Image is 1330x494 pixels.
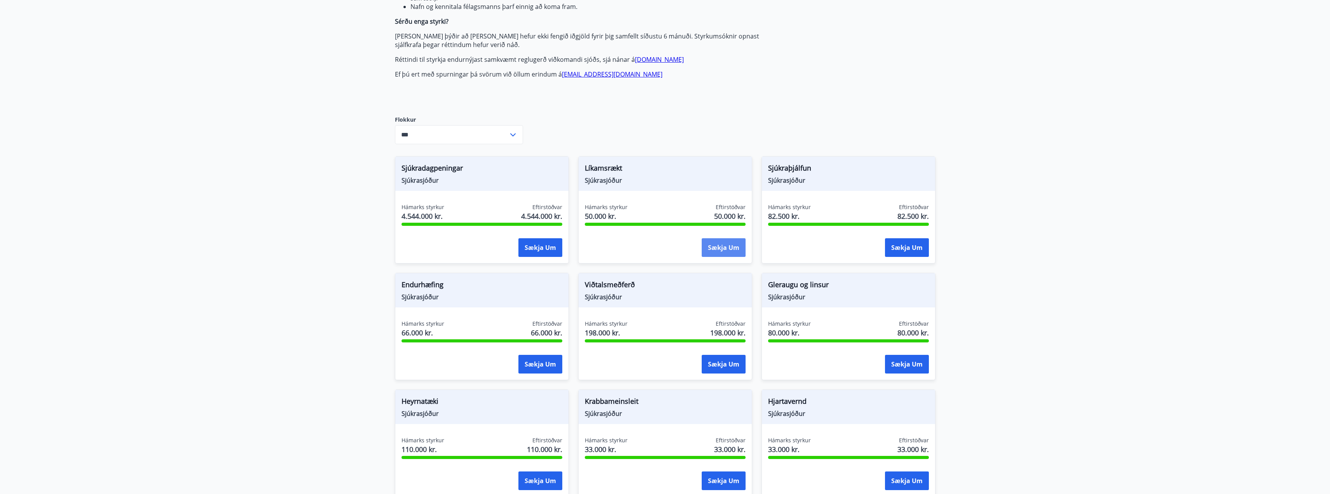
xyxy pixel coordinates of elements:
[395,116,523,124] label: Flokkur
[768,328,811,338] span: 80.000 kr.
[768,436,811,444] span: Hámarks styrkur
[899,320,929,328] span: Eftirstöðvar
[768,163,929,176] span: Sjúkraþjálfun
[527,444,562,454] span: 110.000 kr.
[897,211,929,221] span: 82.500 kr.
[897,328,929,338] span: 80.000 kr.
[899,436,929,444] span: Eftirstöðvar
[585,163,746,176] span: Líkamsrækt
[885,471,929,490] button: Sækja um
[531,328,562,338] span: 66.000 kr.
[518,471,562,490] button: Sækja um
[402,176,562,185] span: Sjúkrasjóður
[395,32,761,49] p: [PERSON_NAME] þýðir að [PERSON_NAME] hefur ekki fengið iðgjöld fyrir þig samfellt síðustu 6 mánuð...
[395,70,761,79] p: Ef þú ert með spurningar þá svörum við öllum erindum á
[402,320,444,328] span: Hámarks styrkur
[768,409,929,418] span: Sjúkrasjóður
[518,355,562,374] button: Sækja um
[402,328,444,338] span: 66.000 kr.
[518,238,562,257] button: Sækja um
[768,396,929,409] span: Hjartavernd
[410,2,761,11] li: Nafn og kennitala félagsmanns þarf einnig að koma fram.
[716,320,746,328] span: Eftirstöðvar
[716,203,746,211] span: Eftirstöðvar
[395,17,449,26] strong: Sérðu enga styrki?
[585,396,746,409] span: Krabbameinsleit
[710,328,746,338] span: 198.000 kr.
[532,436,562,444] span: Eftirstöðvar
[899,203,929,211] span: Eftirstöðvar
[402,163,562,176] span: Sjúkradagpeningar
[585,436,628,444] span: Hámarks styrkur
[885,238,929,257] button: Sækja um
[702,355,746,374] button: Sækja um
[402,436,444,444] span: Hámarks styrkur
[768,320,811,328] span: Hámarks styrkur
[714,444,746,454] span: 33.000 kr.
[402,203,444,211] span: Hámarks styrkur
[402,293,562,301] span: Sjúkrasjóður
[768,444,811,454] span: 33.000 kr.
[585,279,746,293] span: Viðtalsmeðferð
[585,203,628,211] span: Hámarks styrkur
[768,203,811,211] span: Hámarks styrkur
[395,55,761,64] p: Réttindi til styrkja endurnýjast samkvæmt reglugerð viðkomandi sjóðs, sjá nánar á
[635,55,684,64] a: [DOMAIN_NAME]
[768,211,811,221] span: 82.500 kr.
[562,70,662,79] a: [EMAIL_ADDRESS][DOMAIN_NAME]
[714,211,746,221] span: 50.000 kr.
[702,471,746,490] button: Sækja um
[402,396,562,409] span: Heyrnatæki
[585,409,746,418] span: Sjúkrasjóður
[716,436,746,444] span: Eftirstöðvar
[768,293,929,301] span: Sjúkrasjóður
[521,211,562,221] span: 4.544.000 kr.
[402,444,444,454] span: 110.000 kr.
[768,176,929,185] span: Sjúkrasjóður
[702,238,746,257] button: Sækja um
[585,320,628,328] span: Hámarks styrkur
[768,279,929,293] span: Gleraugu og linsur
[585,293,746,301] span: Sjúkrasjóður
[897,444,929,454] span: 33.000 kr.
[402,211,444,221] span: 4.544.000 kr.
[585,444,628,454] span: 33.000 kr.
[885,355,929,374] button: Sækja um
[585,328,628,338] span: 198.000 kr.
[585,176,746,185] span: Sjúkrasjóður
[532,320,562,328] span: Eftirstöðvar
[585,211,628,221] span: 50.000 kr.
[402,279,562,293] span: Endurhæfing
[532,203,562,211] span: Eftirstöðvar
[402,409,562,418] span: Sjúkrasjóður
